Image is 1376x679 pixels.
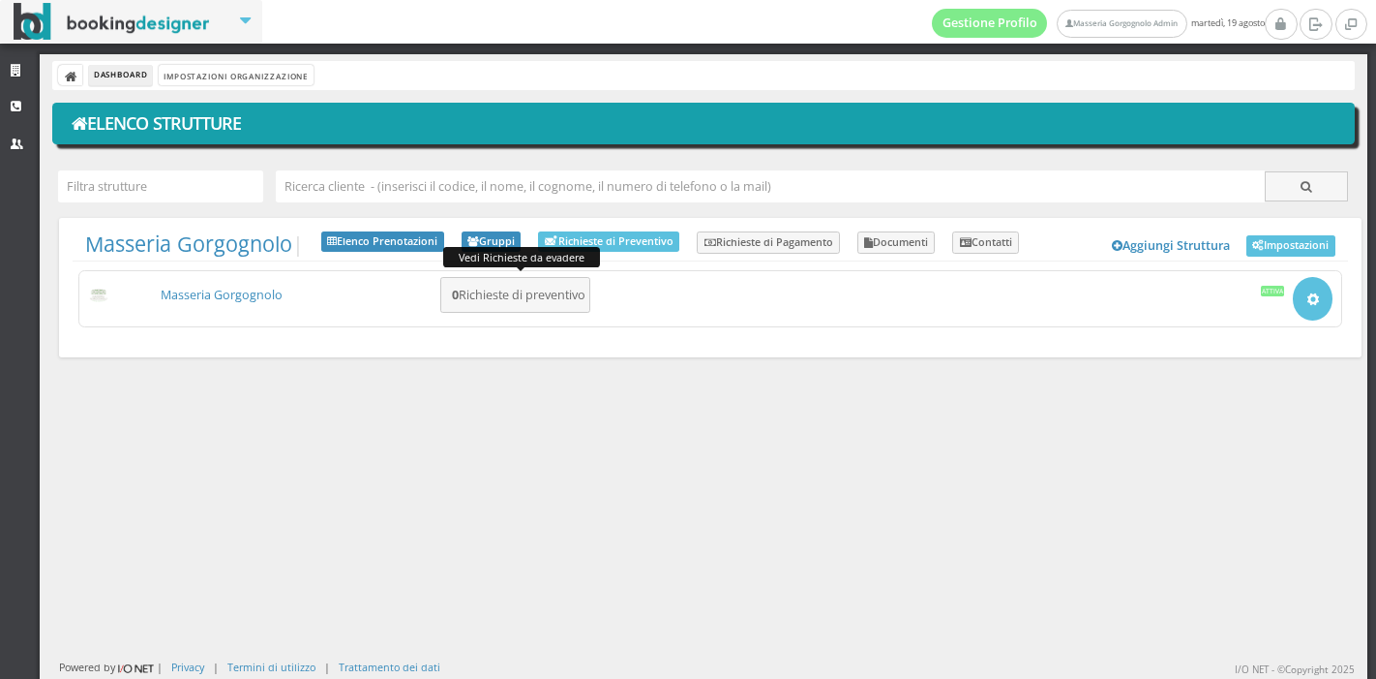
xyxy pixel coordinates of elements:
[1057,10,1186,38] a: Masseria Gorgognolo Admin
[1102,231,1241,261] a: Aggiungi Struttura
[324,660,330,674] div: |
[440,277,590,313] button: 0Richieste di preventivo
[452,287,459,303] b: 0
[932,9,1048,38] a: Gestione Profilo
[857,231,936,255] a: Documenti
[1246,235,1335,257] a: Impostazioni
[932,9,1265,38] span: martedì, 19 agosto
[59,660,163,676] div: Powered by |
[227,660,315,674] a: Termini di utilizzo
[159,65,313,85] a: Impostazioni Organizzazione
[161,287,283,303] a: Masseria Gorgognolo
[213,660,219,674] div: |
[88,289,110,302] img: 0603869b585f11eeb13b0a069e529790_max100.png
[276,170,1266,202] input: Ricerca cliente - (inserisci il codice, il nome, il cognome, il numero di telefono o la mail)
[115,661,157,676] img: ionet_small_logo.png
[89,65,152,86] li: Dashboard
[697,231,840,255] a: Richieste di Pagamento
[952,231,1019,255] a: Contatti
[14,3,210,41] img: BookingDesigner.com
[85,230,292,258] a: Masseria Gorgognolo
[443,247,600,266] div: Vedi Richieste da evadere
[321,231,444,253] a: Elenco Prenotazioni
[446,288,585,302] h5: Richieste di preventivo
[66,108,1342,140] h1: Elenco Strutture
[58,170,263,202] input: Filtra strutture
[339,660,440,674] a: Trattamento dei dati
[85,231,304,257] span: |
[462,231,522,253] a: Gruppi
[171,660,204,674] a: Privacy
[1261,286,1285,295] div: Attiva
[538,231,679,252] a: Richieste di Preventivo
